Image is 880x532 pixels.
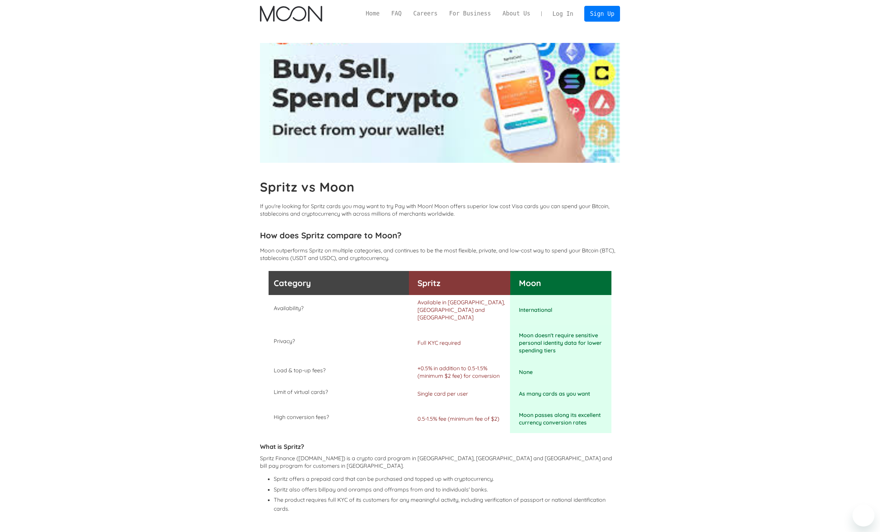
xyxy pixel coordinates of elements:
[274,304,400,312] p: Availability?
[519,306,603,314] p: International
[417,298,507,321] p: Available in [GEOGRAPHIC_DATA], [GEOGRAPHIC_DATA] and [GEOGRAPHIC_DATA]
[274,475,620,484] li: Spritz offers a prepaid card that can be purchased and topped up with cryptocurrency.
[584,6,620,21] a: Sign Up
[547,6,579,21] a: Log In
[260,179,355,195] b: Spritz vs Moon
[274,278,400,288] h3: Category
[443,9,497,18] a: For Business
[519,368,603,376] p: None
[260,6,322,22] a: home
[852,505,874,527] iframe: Button to launch messaging window
[519,278,603,288] h3: Moon
[417,339,507,347] p: Full KYC required
[519,390,603,397] p: As many cards as you want
[274,413,400,421] p: High conversion fees?
[274,388,400,396] p: Limit of virtual cards?
[274,366,400,374] p: Load & top-up fees?
[260,202,620,217] p: If you're looking for Spritz cards you may want to try Pay with Moon! Moon offers superior low co...
[417,390,507,397] p: Single card per user
[417,278,507,288] h3: Spritz
[519,411,603,426] p: Moon passes along its excellent currency conversion rates
[260,230,620,240] h3: How does Spritz compare to Moon?
[260,247,620,262] p: Moon outperforms Spritz on multiple categories, and continues to be the most flexible, private, a...
[274,337,400,345] p: Privacy?
[260,443,620,451] h4: What is Spritz?
[274,496,620,513] li: The product requires full KYC of its customers for any meaningful activity, including verificatio...
[519,331,603,354] p: Moon doesn't require sensitive personal identity data for lower spending tiers
[260,454,620,469] p: Spritz Finance ([DOMAIN_NAME]) is a crypto card program in [GEOGRAPHIC_DATA], [GEOGRAPHIC_DATA] a...
[497,9,536,18] a: About Us
[385,9,408,18] a: FAQ
[408,9,443,18] a: Careers
[360,9,385,18] a: Home
[417,415,507,422] p: 0.5-1.5% fee (minimum fee of $2)
[274,485,620,494] li: Spritz also offers billpay and onramps and offramps from and to individuals' banks.
[260,6,322,22] img: Moon Logo
[417,364,507,380] p: +0.5% in addition to 0.5-1.5% (minimum $2 fee) for conversion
